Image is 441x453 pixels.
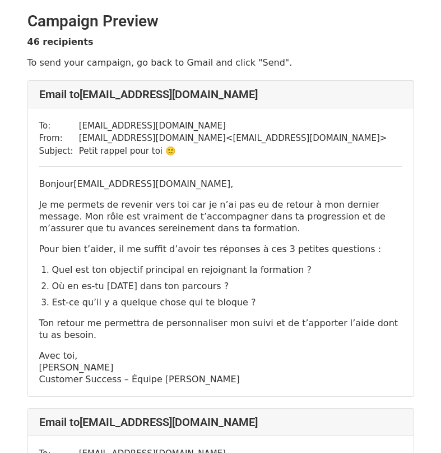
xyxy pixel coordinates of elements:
[52,264,402,276] p: Quel est ton objectif principal en rejoignant la formation ?
[39,199,402,234] p: Je me permets de revenir vers toi car je n’ai pas eu de retour à mon dernier message. Mon rôle es...
[39,88,402,101] h4: Email to [EMAIL_ADDRESS][DOMAIN_NAME]
[52,296,402,308] p: Est-ce qu’il y a quelque chose qui te bloque ?
[39,350,402,385] p: Avec toi, [PERSON_NAME] Customer Success – Équipe [PERSON_NAME]
[79,120,387,132] td: [EMAIL_ADDRESS][DOMAIN_NAME]
[39,317,402,341] p: Ton retour me permettra de personnaliser mon suivi et de t’apporter l’aide dont tu as besoin.
[39,243,402,255] p: Pour bien t’aider, il me suffit d’avoir tes réponses à ces 3 petites questions :
[52,280,402,292] p: Où en es-tu [DATE] dans ton parcours ?
[39,132,79,145] td: From:
[27,36,94,47] strong: 46 recipients
[39,178,402,190] p: Bonjour [EMAIL_ADDRESS][DOMAIN_NAME] ,
[39,415,402,429] h4: Email to [EMAIL_ADDRESS][DOMAIN_NAME]
[39,120,79,132] td: To:
[39,145,79,158] td: Subject:
[27,57,414,68] p: To send your campaign, go back to Gmail and click "Send".
[79,145,387,158] td: Petit rappel pour toi 🙂
[79,132,387,145] td: [EMAIL_ADDRESS][DOMAIN_NAME] < [EMAIL_ADDRESS][DOMAIN_NAME] >
[27,12,414,31] h2: Campaign Preview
